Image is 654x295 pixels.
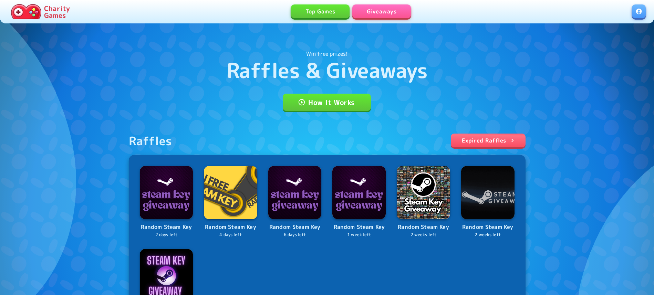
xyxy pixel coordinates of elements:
a: LogoRandom Steam Key2 weeks left [461,166,515,238]
img: Logo [268,166,322,219]
img: Logo [204,166,257,219]
a: Charity Games [8,3,73,21]
p: Random Steam Key [268,223,322,232]
p: Random Steam Key [204,223,257,232]
a: How It Works [283,94,371,111]
p: Random Steam Key [140,223,193,232]
a: LogoRandom Steam Key4 days left [204,166,257,238]
p: Win free prizes! [306,50,348,58]
p: 4 days left [204,232,257,238]
a: LogoRandom Steam Key2 weeks left [397,166,450,238]
a: LogoRandom Steam Key6 days left [268,166,322,238]
a: LogoRandom Steam Key1 week left [332,166,386,238]
a: LogoRandom Steam Key2 days left [140,166,193,238]
a: Top Games [291,4,350,18]
a: Expired Raffles [451,134,526,147]
p: 2 weeks left [461,232,515,238]
p: 6 days left [268,232,322,238]
img: Logo [461,166,515,219]
p: 2 weeks left [397,232,450,238]
p: Random Steam Key [332,223,386,232]
a: Giveaways [352,4,411,18]
p: 2 days left [140,232,193,238]
p: Charity Games [44,5,70,19]
img: Logo [397,166,450,219]
div: Raffles [129,134,172,148]
p: 1 week left [332,232,386,238]
img: Logo [140,166,193,219]
img: Logo [332,166,386,219]
p: Random Steam Key [397,223,450,232]
p: Random Steam Key [461,223,515,232]
h1: Raffles & Giveaways [227,58,428,83]
img: Charity.Games [11,4,41,19]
